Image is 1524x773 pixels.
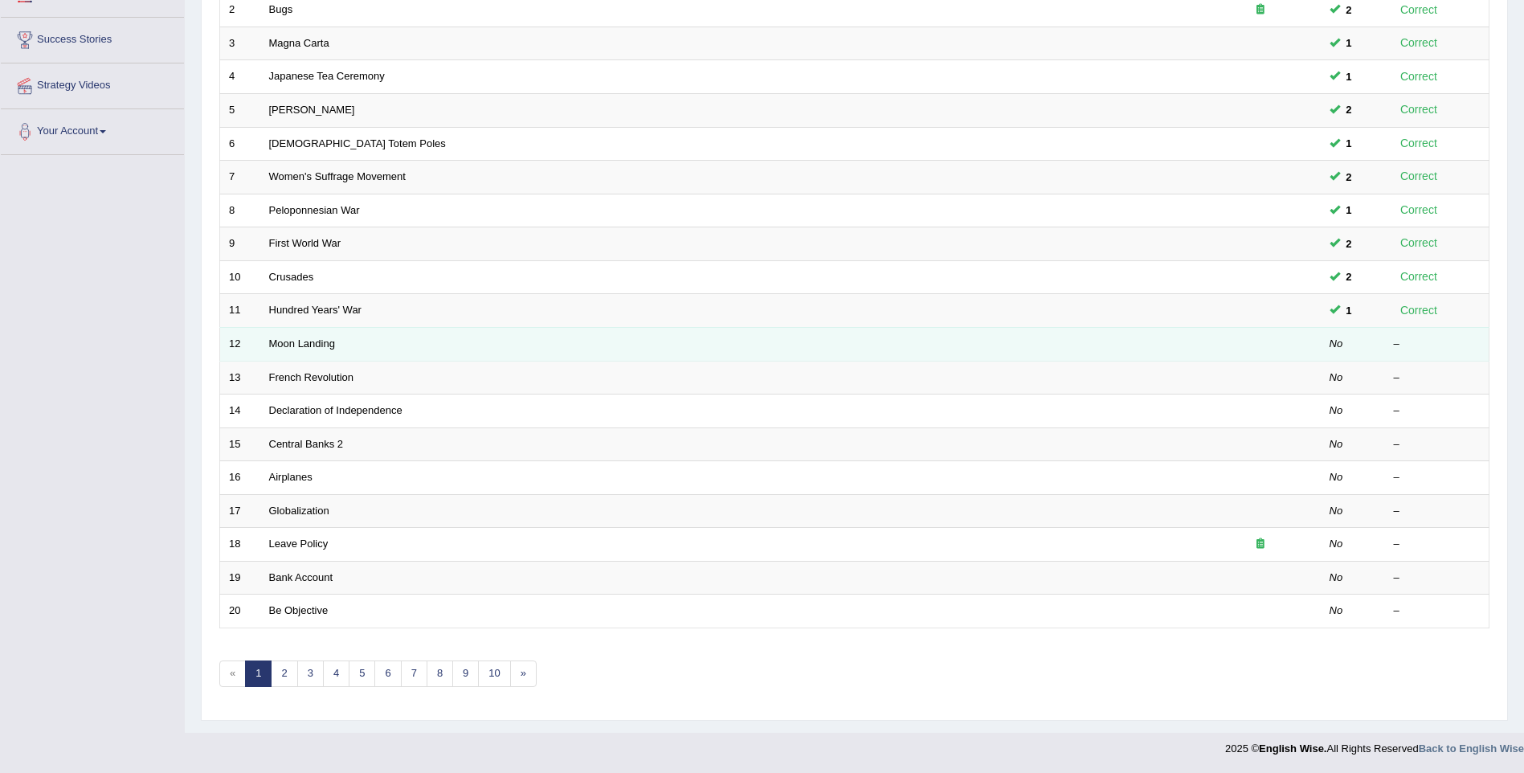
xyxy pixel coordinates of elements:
[1394,301,1444,320] div: Correct
[1330,371,1343,383] em: No
[1394,167,1444,186] div: Correct
[297,661,324,687] a: 3
[220,494,260,528] td: 17
[1340,235,1359,252] span: You can still take this question
[349,661,375,687] a: 5
[1,109,184,149] a: Your Account
[269,137,446,149] a: [DEMOGRAPHIC_DATA] Totem Poles
[1330,538,1343,550] em: No
[1330,505,1343,517] em: No
[220,327,260,361] td: 12
[269,3,293,15] a: Bugs
[1394,34,1444,52] div: Correct
[220,227,260,261] td: 9
[1394,234,1444,252] div: Correct
[269,538,329,550] a: Leave Policy
[1394,67,1444,86] div: Correct
[269,271,314,283] a: Crusades
[1394,201,1444,219] div: Correct
[1,63,184,104] a: Strategy Videos
[1394,337,1481,352] div: –
[269,37,329,49] a: Magna Carta
[1394,134,1444,153] div: Correct
[1394,537,1481,552] div: –
[510,661,537,687] a: »
[1340,135,1359,152] span: You can still take this question
[220,27,260,60] td: 3
[220,94,260,128] td: 5
[269,337,335,350] a: Moon Landing
[1394,403,1481,419] div: –
[269,304,362,316] a: Hundred Years' War
[1330,404,1343,416] em: No
[1394,1,1444,19] div: Correct
[1394,437,1481,452] div: –
[269,505,329,517] a: Globalization
[1394,370,1481,386] div: –
[269,571,333,583] a: Bank Account
[374,661,401,687] a: 6
[269,204,360,216] a: Peloponnesian War
[1330,471,1343,483] em: No
[1340,202,1359,219] span: You can still take this question
[1259,742,1326,755] strong: English Wise.
[1330,438,1343,450] em: No
[1394,268,1444,286] div: Correct
[1340,169,1359,186] span: You can still take this question
[269,104,355,116] a: [PERSON_NAME]
[1394,603,1481,619] div: –
[1340,101,1359,118] span: You can still take this question
[1330,337,1343,350] em: No
[323,661,349,687] a: 4
[269,438,344,450] a: Central Banks 2
[1340,268,1359,285] span: You can still take this question
[1209,537,1312,552] div: Exam occurring question
[269,404,402,416] a: Declaration of Independence
[219,661,246,687] span: «
[1225,733,1524,756] div: 2025 © All Rights Reserved
[271,661,297,687] a: 2
[220,127,260,161] td: 6
[401,661,427,687] a: 7
[1330,604,1343,616] em: No
[1394,470,1481,485] div: –
[1340,68,1359,85] span: You can still take this question
[1,18,184,58] a: Success Stories
[269,371,354,383] a: French Revolution
[245,661,272,687] a: 1
[1330,571,1343,583] em: No
[427,661,453,687] a: 8
[220,260,260,294] td: 10
[220,461,260,495] td: 16
[220,395,260,428] td: 14
[1340,2,1359,18] span: You can still take this question
[220,427,260,461] td: 15
[1394,100,1444,119] div: Correct
[269,471,313,483] a: Airplanes
[269,70,385,82] a: Japanese Tea Ceremony
[1394,504,1481,519] div: –
[1340,302,1359,319] span: You can still take this question
[220,294,260,328] td: 11
[220,194,260,227] td: 8
[220,60,260,94] td: 4
[220,561,260,595] td: 19
[220,528,260,562] td: 18
[220,595,260,628] td: 20
[269,170,406,182] a: Women's Suffrage Movement
[220,361,260,395] td: 13
[1209,2,1312,18] div: Exam occurring question
[478,661,510,687] a: 10
[1340,35,1359,51] span: You can still take this question
[1394,571,1481,586] div: –
[220,161,260,194] td: 7
[269,604,329,616] a: Be Objective
[1419,742,1524,755] a: Back to English Wise
[452,661,479,687] a: 9
[269,237,341,249] a: First World War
